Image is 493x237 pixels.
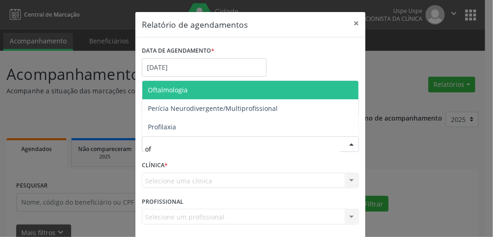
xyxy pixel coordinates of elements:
[142,44,214,58] label: DATA DE AGENDAMENTO
[145,140,340,158] input: Seleciona uma especialidade
[148,122,176,131] span: Profilaxia
[148,85,188,94] span: Oftalmologia
[148,104,278,113] span: Perícia Neurodivergente/Multiprofissional
[142,158,168,173] label: CLÍNICA
[142,194,183,209] label: PROFISSIONAL
[347,12,365,35] button: Close
[142,58,267,77] input: Selecione uma data ou intervalo
[142,18,248,30] h5: Relatório de agendamentos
